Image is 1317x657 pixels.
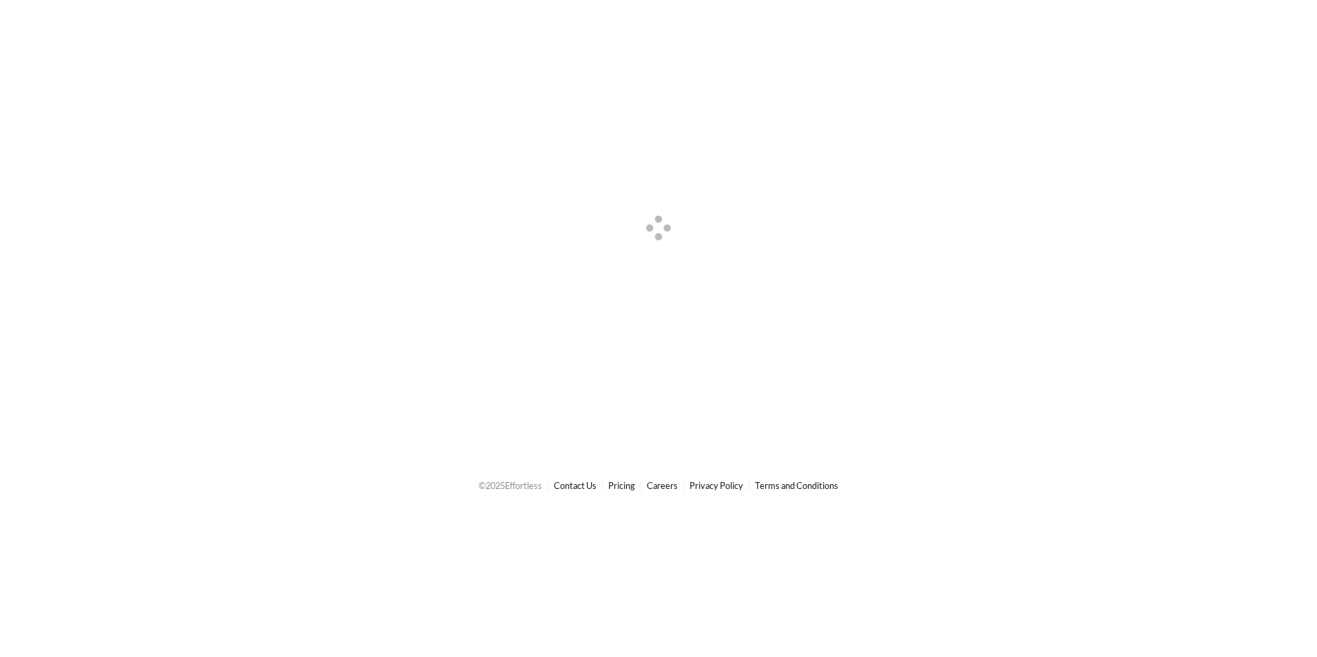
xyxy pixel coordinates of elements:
[755,480,838,491] a: Terms and Conditions
[647,480,678,491] a: Careers
[479,480,542,491] span: © 2025 Effortless
[689,480,743,491] a: Privacy Policy
[554,480,597,491] a: Contact Us
[608,480,635,491] a: Pricing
